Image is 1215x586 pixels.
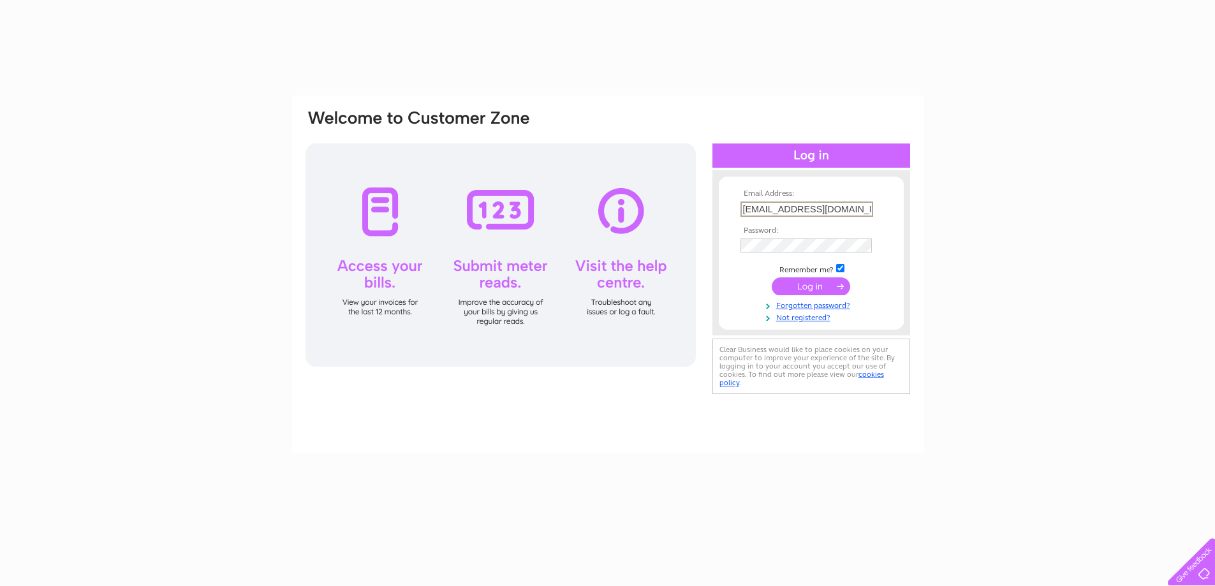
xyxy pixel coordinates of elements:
[740,298,885,311] a: Forgotten password?
[737,189,885,198] th: Email Address:
[772,277,850,295] input: Submit
[740,311,885,323] a: Not registered?
[712,339,910,394] div: Clear Business would like to place cookies on your computer to improve your experience of the sit...
[737,262,885,275] td: Remember me?
[719,370,884,387] a: cookies policy
[737,226,885,235] th: Password:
